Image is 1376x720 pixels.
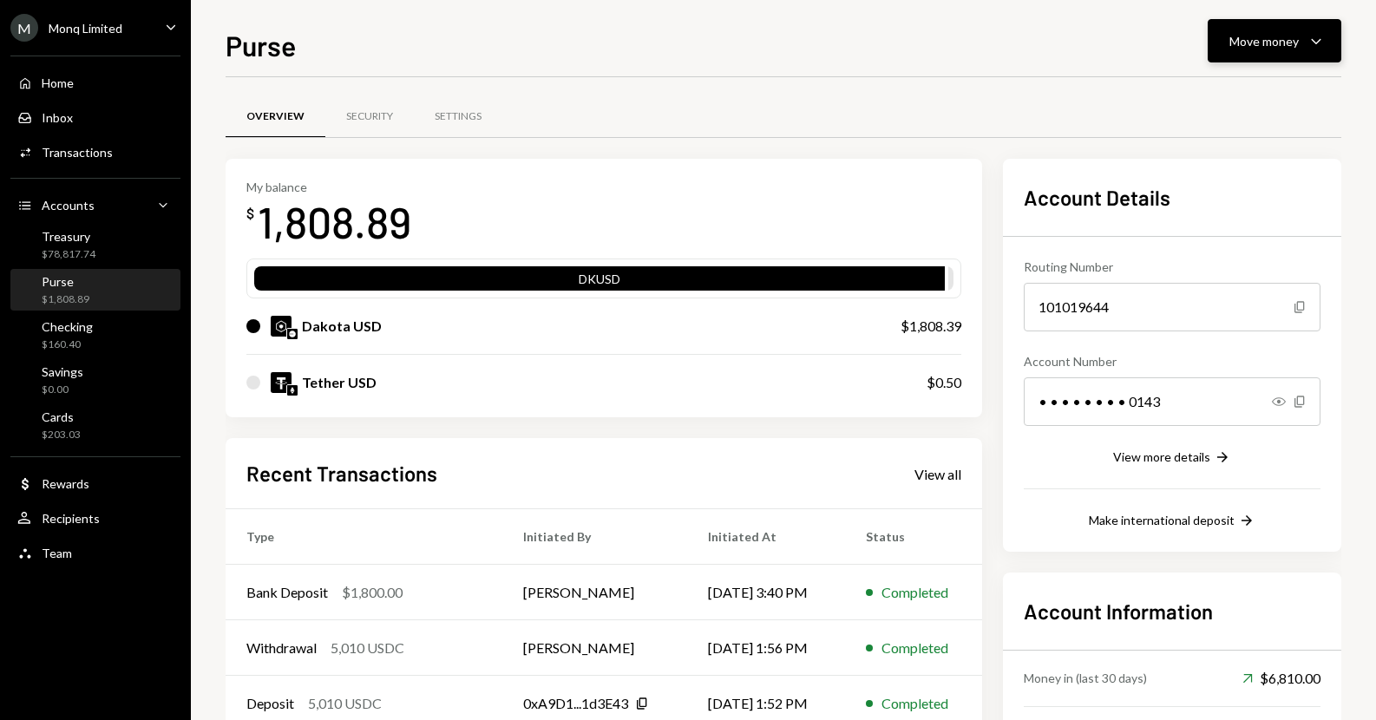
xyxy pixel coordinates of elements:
button: Move money [1208,19,1341,62]
div: Move money [1229,32,1299,50]
h2: Account Information [1024,597,1320,625]
div: Routing Number [1024,258,1320,276]
div: $160.40 [42,337,93,352]
div: My balance [246,180,411,194]
div: Completed [881,582,948,603]
div: $0.00 [42,383,83,397]
div: Account Number [1024,352,1320,370]
div: $1,808.89 [42,292,89,307]
h2: Recent Transactions [246,459,437,488]
div: $6,810.00 [1242,668,1320,689]
div: $ [246,205,254,222]
div: 1,808.89 [258,194,411,249]
div: 5,010 USDC [308,693,382,714]
div: Security [346,109,393,124]
a: Checking$160.40 [10,314,180,356]
td: [PERSON_NAME] [502,620,688,676]
div: View all [914,466,961,483]
a: Recipients [10,502,180,533]
div: Recipients [42,511,100,526]
div: Accounts [42,198,95,213]
td: [DATE] 1:56 PM [687,620,844,676]
h1: Purse [226,28,296,62]
a: Team [10,537,180,568]
img: USDT [271,372,292,393]
img: DKUSD [271,316,292,337]
a: Home [10,67,180,98]
td: [DATE] 3:40 PM [687,565,844,620]
a: Settings [414,95,502,139]
div: Completed [881,693,948,714]
div: $78,817.74 [42,247,95,262]
img: base-mainnet [287,329,298,339]
div: Tether USD [302,372,377,393]
div: Overview [246,109,305,124]
div: Savings [42,364,83,379]
a: Overview [226,95,325,139]
div: Rewards [42,476,89,491]
div: Cards [42,409,81,424]
a: Inbox [10,101,180,133]
div: Completed [881,638,948,658]
div: View more details [1113,449,1210,464]
div: Money in (last 30 days) [1024,669,1147,687]
img: ethereum-mainnet [287,385,298,396]
a: Security [325,95,414,139]
div: Transactions [42,145,113,160]
a: Transactions [10,136,180,167]
div: Monq Limited [49,21,122,36]
div: M [10,14,38,42]
div: Team [42,546,72,560]
h2: Account Details [1024,183,1320,212]
div: $203.03 [42,428,81,442]
div: Withdrawal [246,638,317,658]
div: DKUSD [254,270,945,294]
div: Treasury [42,229,95,244]
div: Checking [42,319,93,334]
button: View more details [1113,448,1231,468]
td: [PERSON_NAME] [502,565,688,620]
th: Initiated By [502,509,688,565]
div: Dakota USD [302,316,382,337]
a: Cards$203.03 [10,404,180,446]
a: Treasury$78,817.74 [10,224,180,265]
th: Type [226,509,502,565]
a: View all [914,464,961,483]
div: Purse [42,274,89,289]
div: 101019644 [1024,283,1320,331]
div: Settings [435,109,482,124]
div: 5,010 USDC [331,638,404,658]
th: Status [845,509,982,565]
div: $1,800.00 [342,582,403,603]
a: Savings$0.00 [10,359,180,401]
a: Accounts [10,189,180,220]
a: Rewards [10,468,180,499]
th: Initiated At [687,509,844,565]
div: • • • • • • • • 0143 [1024,377,1320,426]
div: 0xA9D1...1d3E43 [523,693,628,714]
div: Bank Deposit [246,582,328,603]
div: Home [42,75,74,90]
div: Make international deposit [1089,513,1235,527]
div: Inbox [42,110,73,125]
div: Deposit [246,693,294,714]
button: Make international deposit [1089,512,1255,531]
div: $0.50 [927,372,961,393]
a: Purse$1,808.89 [10,269,180,311]
div: $1,808.39 [901,316,961,337]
